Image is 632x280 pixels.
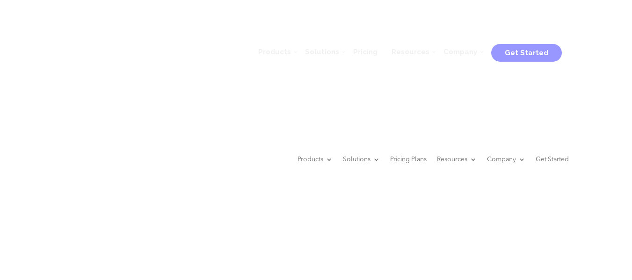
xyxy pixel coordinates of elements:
a: Solutions [343,142,380,177]
a: Company [487,142,525,177]
span: Company [443,48,477,56]
a: Get Started [536,142,569,177]
span: Resources [392,48,429,56]
span: Solutions [305,48,339,56]
a: Resources [385,38,436,66]
a: Solutions [298,38,346,66]
a: Products [251,38,298,66]
a: Pricing Plans [390,142,427,177]
a: Company [436,38,484,66]
span: Products [258,48,291,56]
a: Products [298,142,333,177]
span: Pricing [353,48,378,56]
a: Get Started [491,45,562,59]
a: Resources [437,142,477,177]
a: Pricing [346,38,385,66]
span: Get Started [505,49,548,57]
